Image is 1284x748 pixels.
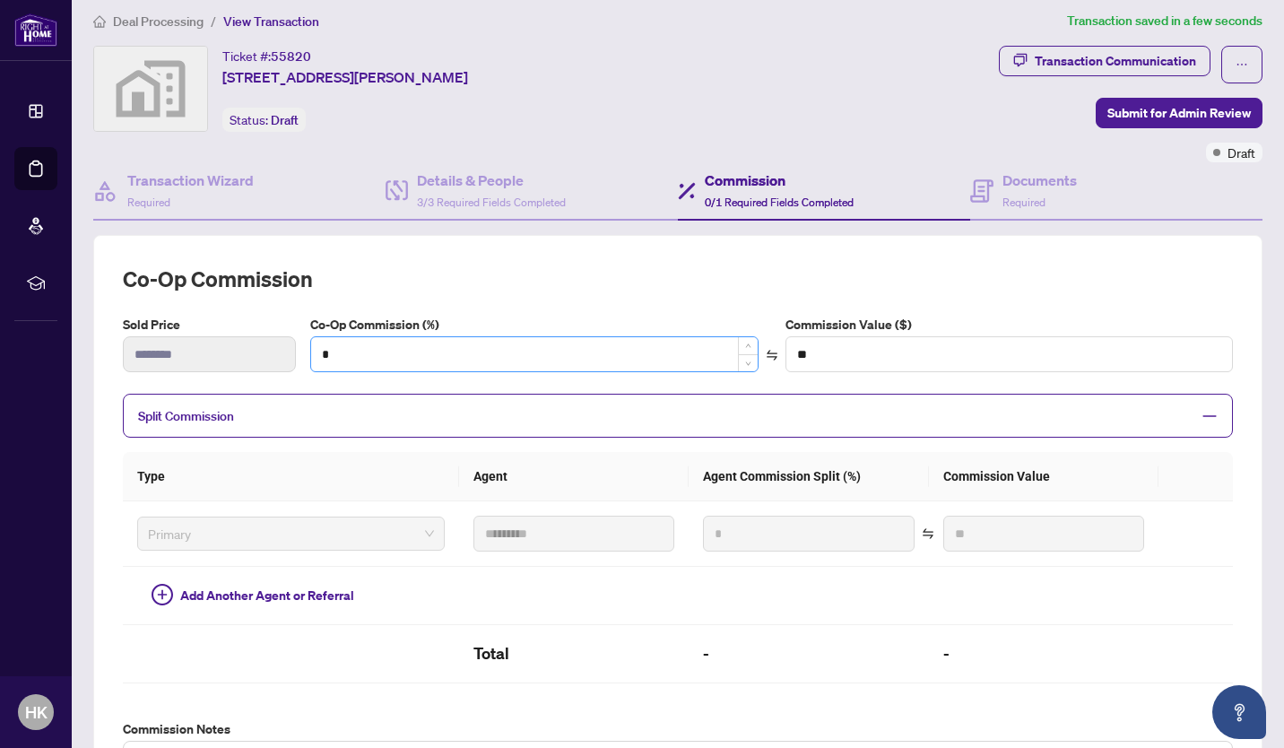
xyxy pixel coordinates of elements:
span: Decrease Value [738,354,758,371]
span: 0/1 Required Fields Completed [705,196,854,209]
label: Commission Notes [123,719,1233,739]
h2: Co-op Commission [123,265,1233,293]
span: Submit for Admin Review [1107,99,1251,127]
button: Transaction Communication [999,46,1210,76]
img: logo [14,13,57,47]
span: down [745,361,751,367]
span: swap [766,349,778,361]
span: Draft [271,112,299,128]
article: Transaction saved in a few seconds [1067,11,1262,31]
div: Transaction Communication [1035,47,1196,75]
span: Split Commission [138,408,234,424]
span: swap [922,527,934,540]
span: Required [1002,196,1045,209]
span: Draft [1228,143,1255,162]
h4: Documents [1002,170,1077,191]
span: Deal Processing [113,13,204,30]
th: Commission Value [929,452,1158,501]
div: Ticket #: [222,46,311,66]
span: 55820 [271,48,311,65]
label: Sold Price [123,315,296,335]
span: Required [127,196,170,209]
button: Submit for Admin Review [1096,98,1262,128]
span: Primary [148,520,434,547]
div: Status: [222,108,306,132]
h2: Total [473,639,674,668]
span: ellipsis [1236,58,1248,71]
button: Open asap [1212,685,1266,739]
span: Increase Value [738,337,758,354]
button: Add Another Agent or Referral [137,581,369,610]
span: Add Another Agent or Referral [180,586,354,605]
th: Type [123,452,459,501]
h2: - [703,639,915,668]
div: Split Commission [123,394,1233,438]
span: minus [1202,408,1218,424]
th: Agent Commission Split (%) [689,452,930,501]
h4: Transaction Wizard [127,170,254,191]
span: up [745,343,751,349]
span: HK [25,700,48,725]
span: [STREET_ADDRESS][PERSON_NAME] [222,66,468,88]
th: Agent [459,452,689,501]
li: / [211,11,216,31]
span: plus-circle [152,584,173,605]
h2: - [943,639,1144,668]
span: 3/3 Required Fields Completed [417,196,566,209]
span: View Transaction [223,13,319,30]
label: Commission Value ($) [785,315,1234,335]
h4: Commission [705,170,854,191]
img: svg%3e [94,47,207,131]
span: home [93,15,106,28]
h4: Details & People [417,170,566,191]
label: Co-Op Commission (%) [310,315,759,335]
